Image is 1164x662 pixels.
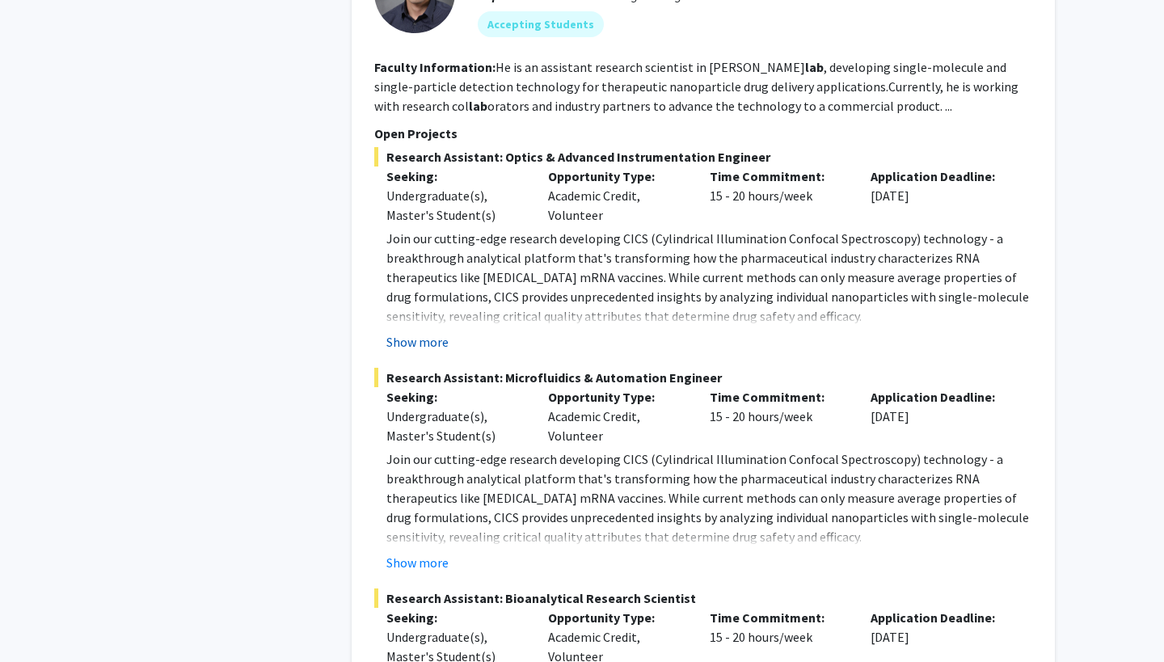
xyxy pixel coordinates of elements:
[710,387,847,407] p: Time Commitment:
[805,59,824,75] b: lab
[871,387,1008,407] p: Application Deadline:
[374,368,1032,387] span: Research Assistant: Microfluidics & Automation Engineer
[710,608,847,627] p: Time Commitment:
[469,98,487,114] b: lab
[374,59,1018,114] fg-read-more: He is an assistant research scientist in [PERSON_NAME] , developing single-molecule and single-pa...
[374,124,1032,143] p: Open Projects
[386,553,449,572] button: Show more
[536,167,698,225] div: Academic Credit, Volunteer
[386,167,524,186] p: Seeking:
[548,608,685,627] p: Opportunity Type:
[871,608,1008,627] p: Application Deadline:
[374,588,1032,608] span: Research Assistant: Bioanalytical Research Scientist
[548,387,685,407] p: Opportunity Type:
[536,387,698,445] div: Academic Credit, Volunteer
[386,449,1032,546] p: Join our cutting-edge research developing CICS (Cylindrical Illumination Confocal Spectroscopy) t...
[478,11,604,37] mat-chip: Accepting Students
[858,167,1020,225] div: [DATE]
[710,167,847,186] p: Time Commitment:
[386,332,449,352] button: Show more
[386,407,524,445] div: Undergraduate(s), Master's Student(s)
[548,167,685,186] p: Opportunity Type:
[698,387,859,445] div: 15 - 20 hours/week
[386,229,1032,326] p: Join our cutting-edge research developing CICS (Cylindrical Illumination Confocal Spectroscopy) t...
[12,589,69,650] iframe: Chat
[871,167,1008,186] p: Application Deadline:
[386,608,524,627] p: Seeking:
[374,147,1032,167] span: Research Assistant: Optics & Advanced Instrumentation Engineer
[386,186,524,225] div: Undergraduate(s), Master's Student(s)
[374,59,496,75] b: Faculty Information:
[858,387,1020,445] div: [DATE]
[698,167,859,225] div: 15 - 20 hours/week
[386,387,524,407] p: Seeking:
